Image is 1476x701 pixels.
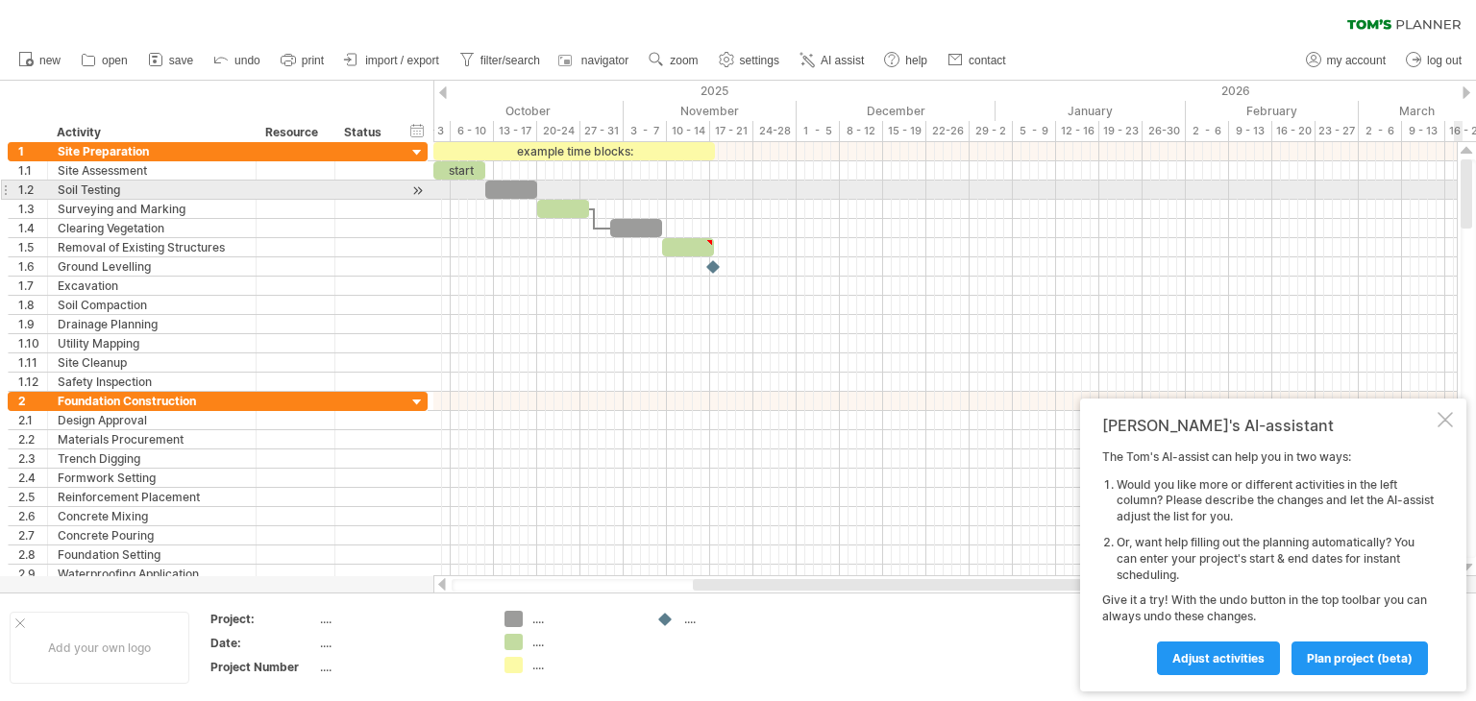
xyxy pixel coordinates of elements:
span: log out [1427,54,1462,67]
div: 26-30 [1143,121,1186,141]
div: [PERSON_NAME]'s AI-assistant [1102,416,1434,435]
div: .... [684,611,789,627]
a: my account [1301,48,1391,73]
div: Date: [210,635,316,651]
div: 17 - 21 [710,121,753,141]
div: 1.12 [18,373,47,391]
div: 1.9 [18,315,47,333]
li: Or, want help filling out the planning automatically? You can enter your project's start & end da... [1117,535,1434,583]
div: 16 - 20 [1272,121,1316,141]
div: Resource [265,123,324,142]
div: 6 - 10 [451,121,494,141]
div: 1.3 [18,200,47,218]
a: print [276,48,330,73]
a: plan project (beta) [1291,641,1428,675]
div: 10 - 14 [667,121,710,141]
a: help [879,48,933,73]
div: Excavation [58,277,246,295]
a: open [76,48,134,73]
div: Status [344,123,386,142]
div: 27 - 31 [580,121,624,141]
span: import / export [365,54,439,67]
div: Materials Procurement [58,430,246,448]
div: .... [532,657,637,673]
div: 2.9 [18,565,47,583]
span: print [302,54,324,67]
div: February 2026 [1186,101,1359,121]
a: import / export [339,48,445,73]
div: 2.8 [18,545,47,564]
div: Safety Inspection [58,373,246,391]
div: Formwork Setting [58,469,246,487]
div: Trench Digging [58,449,246,468]
span: navigator [581,54,628,67]
div: 5 - 9 [1013,121,1056,141]
div: example time blocks: [433,142,715,160]
div: 2.1 [18,411,47,429]
div: 19 - 23 [1099,121,1143,141]
span: open [102,54,128,67]
div: 1.5 [18,238,47,256]
div: Drainage Planning [58,315,246,333]
a: zoom [644,48,703,73]
li: Would you like more or different activities in the left column? Please describe the changes and l... [1117,477,1434,525]
a: log out [1401,48,1467,73]
div: Foundation Construction [58,392,246,410]
div: Reinforcement Placement [58,488,246,506]
span: zoom [670,54,698,67]
span: settings [740,54,779,67]
span: my account [1327,54,1386,67]
div: 2.2 [18,430,47,448]
div: January 2026 [996,101,1186,121]
div: Clearing Vegetation [58,219,246,237]
div: 2.6 [18,507,47,525]
div: 1.10 [18,334,47,352]
div: Removal of Existing Structures [58,238,246,256]
div: 13 - 17 [494,121,537,141]
div: Project: [210,611,316,627]
div: 1.11 [18,353,47,372]
a: Adjust activities [1157,641,1280,675]
div: Site Preparation [58,142,246,160]
span: filter/search [480,54,540,67]
div: 2 [18,392,47,410]
div: Waterproofing Application [58,565,246,583]
div: October 2025 [425,101,624,121]
div: 2 - 6 [1359,121,1402,141]
span: AI assist [821,54,864,67]
div: Concrete Mixing [58,507,246,525]
a: settings [714,48,785,73]
a: undo [209,48,266,73]
div: 12 - 16 [1056,121,1099,141]
div: 8 - 12 [840,121,883,141]
span: contact [969,54,1006,67]
div: Ground Levelling [58,257,246,276]
div: .... [532,611,637,627]
div: Surveying and Marking [58,200,246,218]
a: filter/search [455,48,546,73]
div: 1.1 [18,161,47,180]
div: .... [320,659,481,675]
span: help [905,54,927,67]
span: plan project (beta) [1307,651,1413,665]
div: 20-24 [537,121,580,141]
div: 1.2 [18,181,47,199]
div: Utility Mapping [58,334,246,352]
span: save [169,54,193,67]
span: Adjust activities [1172,651,1265,665]
div: .... [320,635,481,651]
div: November 2025 [624,101,797,121]
div: 1 [18,142,47,160]
div: 9 - 13 [1402,121,1445,141]
div: Site Assessment [58,161,246,180]
a: save [143,48,199,73]
div: .... [532,634,637,650]
div: Concrete Pouring [58,526,246,544]
div: Site Cleanup [58,353,246,372]
div: 2.7 [18,526,47,544]
span: new [39,54,61,67]
a: navigator [555,48,634,73]
div: 29 - 2 [970,121,1013,141]
div: 2.3 [18,449,47,468]
div: 2.4 [18,469,47,487]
